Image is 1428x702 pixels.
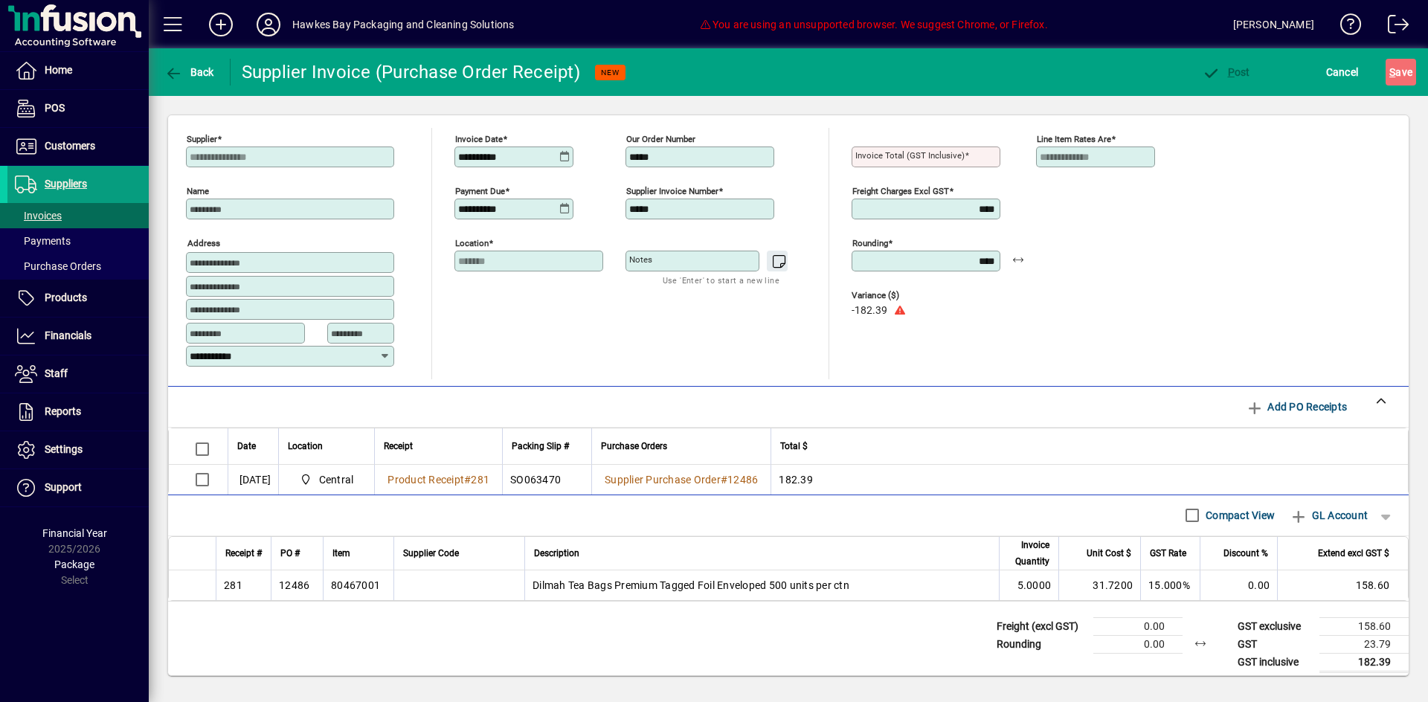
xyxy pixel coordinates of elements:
[1326,60,1359,84] span: Cancel
[1233,13,1314,36] div: [PERSON_NAME]
[1277,570,1408,600] td: 158.60
[15,210,62,222] span: Invoices
[471,474,489,486] span: 281
[271,570,323,600] td: 12486
[187,134,217,144] mat-label: Supplier
[45,329,91,341] span: Financials
[245,11,292,38] button: Profile
[534,545,579,561] span: Description
[1230,617,1319,635] td: GST exclusive
[780,438,808,454] span: Total $
[1389,60,1412,84] span: ave
[1203,508,1275,523] label: Compact View
[45,64,72,76] span: Home
[164,66,214,78] span: Back
[15,235,71,247] span: Payments
[1377,3,1409,51] a: Logout
[1087,545,1131,561] span: Unit Cost $
[524,570,999,600] td: Dilmah Tea Bags Premium Tagged Foil Enveloped 500 units per ctn
[197,11,245,38] button: Add
[45,140,95,152] span: Customers
[464,474,471,486] span: #
[294,471,359,489] span: Central
[1140,570,1200,600] td: 15.000%
[1202,66,1250,78] span: ost
[7,228,149,254] a: Payments
[1037,134,1111,144] mat-label: Line item rates are
[1329,3,1362,51] a: Knowledge Base
[7,393,149,431] a: Reports
[382,471,495,488] a: Product Receipt#281
[626,186,718,196] mat-label: Supplier invoice number
[663,271,779,289] mat-hint: Use 'Enter' to start a new line
[989,617,1093,635] td: Freight (excl GST)
[45,292,87,303] span: Products
[292,13,515,36] div: Hawkes Bay Packaging and Cleaning Solutions
[721,474,727,486] span: #
[7,469,149,506] a: Support
[7,431,149,468] a: Settings
[599,471,763,488] a: Supplier Purchase Order#12486
[332,545,350,561] span: Item
[1322,59,1363,86] button: Cancel
[7,318,149,355] a: Financials
[601,438,667,454] span: Purchase Orders
[187,186,209,196] mat-label: Name
[605,474,721,486] span: Supplier Purchase Order
[225,545,262,561] span: Receipt #
[242,60,580,84] div: Supplier Invoice (Purchase Order Receipt)
[601,68,620,77] span: NEW
[1228,66,1235,78] span: P
[1093,635,1183,653] td: 0.00
[1318,545,1389,561] span: Extend excl GST $
[54,558,94,570] span: Package
[1240,393,1353,420] button: Add PO Receipts
[288,438,323,454] span: Location
[1246,395,1347,419] span: Add PO Receipts
[999,570,1058,600] td: 5.0000
[45,481,82,493] span: Support
[403,545,459,561] span: Supplier Code
[629,254,652,265] mat-label: Notes
[1230,635,1319,653] td: GST
[237,438,269,454] div: Date
[280,545,300,561] span: PO #
[45,102,65,114] span: POS
[387,474,464,486] span: Product Receipt
[1319,635,1409,653] td: 23.79
[1319,653,1409,672] td: 182.39
[852,238,888,248] mat-label: Rounding
[7,90,149,127] a: POS
[45,405,81,417] span: Reports
[852,291,941,300] span: Variance ($)
[149,59,231,86] app-page-header-button: Back
[771,465,1408,495] td: 182.39
[45,443,83,455] span: Settings
[626,134,695,144] mat-label: Our order number
[1198,59,1254,86] button: Post
[699,19,1047,30] span: You are using an unsupported browser. We suggest Chrome, or Firefox.
[1290,503,1368,527] span: GL Account
[161,59,218,86] button: Back
[216,570,271,600] td: 281
[237,438,256,454] span: Date
[780,438,1389,454] div: Total $
[7,280,149,317] a: Products
[42,527,107,539] span: Financial Year
[502,465,591,495] td: SO063470
[7,128,149,165] a: Customers
[331,578,380,593] div: 80467001
[7,203,149,228] a: Invoices
[1230,653,1319,672] td: GST inclusive
[727,474,758,486] span: 12486
[1223,545,1268,561] span: Discount %
[1150,545,1186,561] span: GST Rate
[1389,66,1395,78] span: S
[384,438,413,454] span: Receipt
[1282,502,1375,529] button: GL Account
[384,438,493,454] div: Receipt
[1319,617,1409,635] td: 158.60
[512,438,582,454] div: Packing Slip #
[7,52,149,89] a: Home
[1058,570,1140,600] td: 31.7200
